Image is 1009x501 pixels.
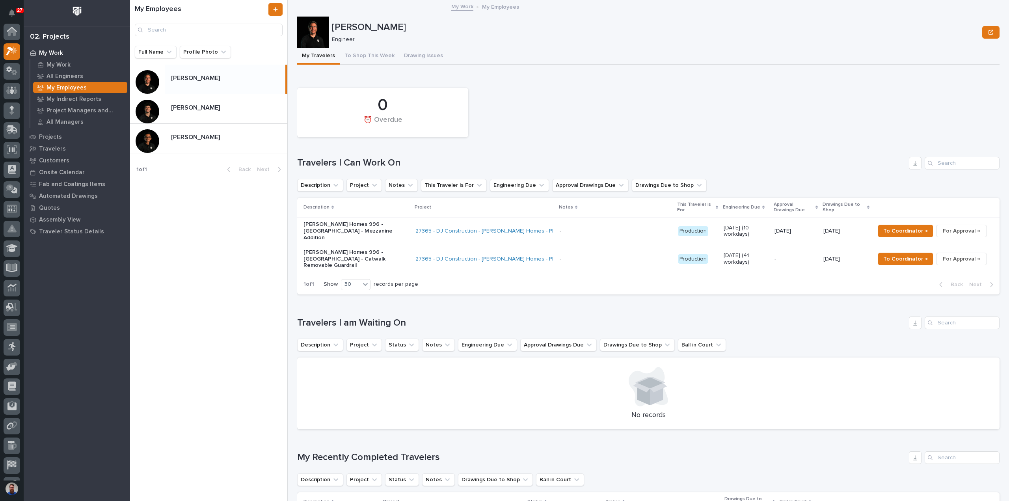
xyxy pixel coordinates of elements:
a: My Indirect Reports [30,93,130,104]
button: Description [297,179,343,192]
p: Engineer [332,36,976,43]
div: Notifications27 [10,9,20,22]
button: Approval Drawings Due [552,179,629,192]
div: ⏰ Overdue [311,116,455,132]
a: [PERSON_NAME][PERSON_NAME] [130,124,287,153]
p: Travelers [39,145,66,153]
button: Notes [422,339,455,351]
p: [PERSON_NAME] [332,22,979,33]
tr: [PERSON_NAME] Homes 996 - [GEOGRAPHIC_DATA] - Mezzanine Addition27365 - DJ Construction - [PERSON... [297,217,1000,245]
div: - [560,256,561,263]
div: Search [925,317,1000,329]
div: 0 [311,95,455,115]
input: Search [135,24,283,36]
span: Back [234,166,251,173]
input: Search [925,451,1000,464]
button: To Coordinator → [878,253,933,265]
button: Full Name [135,46,177,58]
button: Next [966,281,1000,288]
input: Search [925,157,1000,169]
p: [PERSON_NAME] Homes 996 - [GEOGRAPHIC_DATA] - Catwalk Removable Guardrail [303,249,409,269]
button: Project [346,179,382,192]
button: Back [933,281,966,288]
p: Onsite Calendar [39,169,85,176]
button: To Shop This Week [340,48,399,65]
button: For Approval → [936,253,987,265]
a: All Engineers [30,71,130,82]
a: Project Managers and Engineers [30,105,130,116]
span: Back [946,281,963,288]
p: Quotes [39,205,60,212]
a: My Employees [30,82,130,93]
p: Assembly View [39,216,80,223]
a: My Work [451,2,473,11]
button: My Travelers [297,48,340,65]
p: Description [303,203,330,212]
p: Notes [559,203,573,212]
a: Automated Drawings [24,190,130,202]
button: Notes [422,473,455,486]
p: Traveler Status Details [39,228,104,235]
h1: Travelers I Can Work On [297,157,906,169]
p: This Traveler is For [677,200,714,215]
div: Production [678,226,708,236]
h1: My Employees [135,5,267,14]
a: My Work [30,59,130,70]
p: - [774,256,817,263]
span: To Coordinator → [883,226,928,236]
p: 27 [17,7,22,13]
p: Customers [39,157,69,164]
button: Drawings Due to Shop [458,473,533,486]
p: My Employees [482,2,519,11]
button: Engineering Due [458,339,517,351]
p: All Managers [47,119,84,126]
a: Customers [24,155,130,166]
button: Approval Drawings Due [520,339,597,351]
button: Project [346,473,382,486]
p: Automated Drawings [39,193,98,200]
p: [PERSON_NAME] [171,102,222,112]
p: All Engineers [47,73,83,80]
p: records per page [374,281,418,288]
p: Engineering Due [723,203,760,212]
p: [DATE] (41 workdays) [724,252,769,266]
p: 1 of 1 [130,160,153,179]
p: [PERSON_NAME] [171,73,222,82]
button: Notifications [4,5,20,21]
button: users-avatar [4,481,20,497]
p: Project [415,203,431,212]
p: [DATE] [823,254,841,263]
span: Next [257,166,274,173]
a: Onsite Calendar [24,166,130,178]
p: Fab and Coatings Items [39,181,105,188]
p: Approval Drawings Due [774,200,813,215]
span: To Coordinator → [883,254,928,264]
button: Ball in Court [536,473,584,486]
button: Ball in Court [678,339,726,351]
a: [PERSON_NAME][PERSON_NAME] [130,94,287,124]
button: Drawing Issues [399,48,448,65]
a: Projects [24,131,130,143]
p: My Indirect Reports [47,96,101,103]
button: Drawings Due to Shop [632,179,707,192]
a: Quotes [24,202,130,214]
p: [PERSON_NAME] Homes 996 - [GEOGRAPHIC_DATA] - Mezzanine Addition [303,221,409,241]
button: Back [221,166,254,173]
button: Status [385,473,419,486]
button: Description [297,473,343,486]
a: All Managers [30,116,130,127]
button: Status [385,339,419,351]
p: [DATE] [774,228,817,235]
div: 02. Projects [30,33,69,41]
button: For Approval → [936,225,987,237]
button: To Coordinator → [878,225,933,237]
a: Travelers [24,143,130,155]
a: 27365 - DJ Construction - [PERSON_NAME] Homes - Plant 996 - Mezzanine Extension and Catwalk [415,228,665,235]
p: [DATE] [823,226,841,235]
p: [PERSON_NAME] [171,132,222,141]
p: Projects [39,134,62,141]
tr: [PERSON_NAME] Homes 996 - [GEOGRAPHIC_DATA] - Catwalk Removable Guardrail27365 - DJ Construction ... [297,245,1000,273]
p: My Work [39,50,63,57]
